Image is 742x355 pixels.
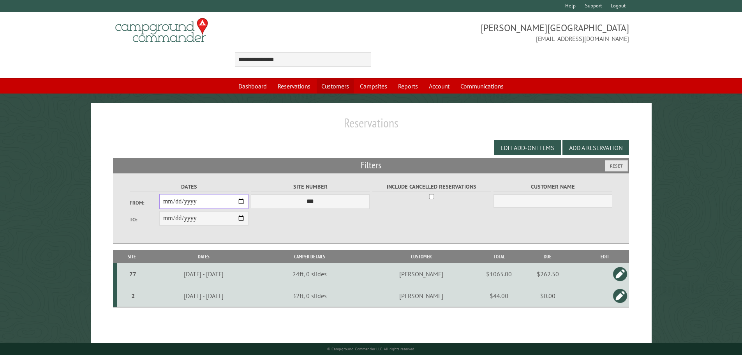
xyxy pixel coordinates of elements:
[605,160,628,171] button: Reset
[355,79,392,94] a: Campsites
[359,263,483,285] td: [PERSON_NAME]
[393,79,423,94] a: Reports
[562,140,629,155] button: Add a Reservation
[424,79,454,94] a: Account
[130,199,159,207] label: From:
[359,285,483,307] td: [PERSON_NAME]
[327,346,415,351] small: © Campground Commander LLC. All rights reserved.
[515,285,581,307] td: $0.00
[273,79,315,94] a: Reservations
[147,250,260,263] th: Dates
[120,292,146,300] div: 2
[148,270,259,278] div: [DATE] - [DATE]
[515,250,581,263] th: Due
[130,216,159,223] label: To:
[359,250,483,263] th: Customer
[260,263,359,285] td: 24ft, 0 slides
[483,263,515,285] td: $1065.00
[494,140,561,155] button: Edit Add-on Items
[117,250,147,263] th: Site
[251,182,370,191] label: Site Number
[120,270,146,278] div: 77
[148,292,259,300] div: [DATE] - [DATE]
[581,250,629,263] th: Edit
[260,250,359,263] th: Camper Details
[493,182,612,191] label: Customer Name
[371,21,629,43] span: [PERSON_NAME][GEOGRAPHIC_DATA] [EMAIL_ADDRESS][DOMAIN_NAME]
[483,285,515,307] td: $44.00
[372,182,491,191] label: Include Cancelled Reservations
[515,263,581,285] td: $262.50
[113,15,210,46] img: Campground Commander
[456,79,508,94] a: Communications
[113,115,629,137] h1: Reservations
[483,250,515,263] th: Total
[113,158,629,173] h2: Filters
[234,79,271,94] a: Dashboard
[260,285,359,307] td: 32ft, 0 slides
[130,182,249,191] label: Dates
[317,79,354,94] a: Customers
